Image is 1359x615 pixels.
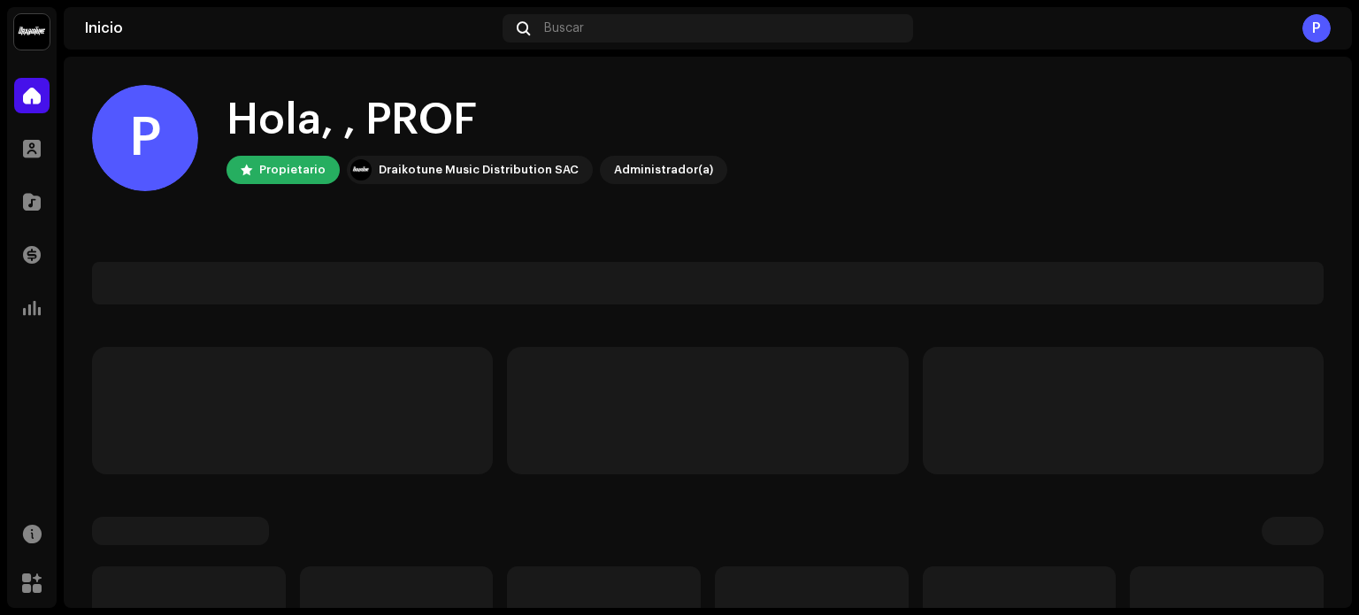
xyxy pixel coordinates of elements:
[259,159,326,181] div: Propietario
[1302,14,1331,42] div: P
[85,21,495,35] div: Inicio
[614,159,713,181] div: Administrador(a)
[226,92,727,149] div: Hola, , PROF
[379,159,579,181] div: Draikotune Music Distribution SAC
[14,14,50,50] img: 10370c6a-d0e2-4592-b8a2-38f444b0ca44
[92,85,198,191] div: P
[544,21,584,35] span: Buscar
[350,159,372,181] img: 10370c6a-d0e2-4592-b8a2-38f444b0ca44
